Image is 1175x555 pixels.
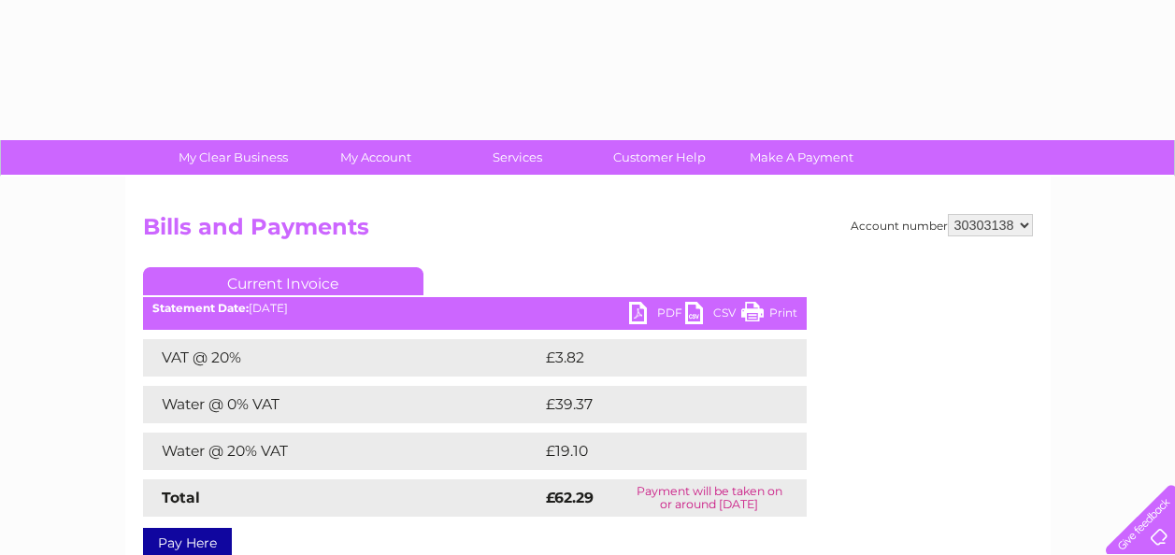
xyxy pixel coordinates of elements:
[298,140,452,175] a: My Account
[546,489,594,506] strong: £62.29
[685,302,741,329] a: CSV
[541,386,768,423] td: £39.37
[162,489,200,506] strong: Total
[741,302,797,329] a: Print
[612,479,807,517] td: Payment will be taken on or around [DATE]
[582,140,737,175] a: Customer Help
[143,386,541,423] td: Water @ 0% VAT
[156,140,310,175] a: My Clear Business
[152,301,249,315] b: Statement Date:
[440,140,595,175] a: Services
[629,302,685,329] a: PDF
[541,339,763,377] td: £3.82
[143,302,807,315] div: [DATE]
[143,267,423,295] a: Current Invoice
[143,214,1033,249] h2: Bills and Payments
[724,140,879,175] a: Make A Payment
[851,214,1033,236] div: Account number
[143,433,541,470] td: Water @ 20% VAT
[541,433,766,470] td: £19.10
[143,339,541,377] td: VAT @ 20%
